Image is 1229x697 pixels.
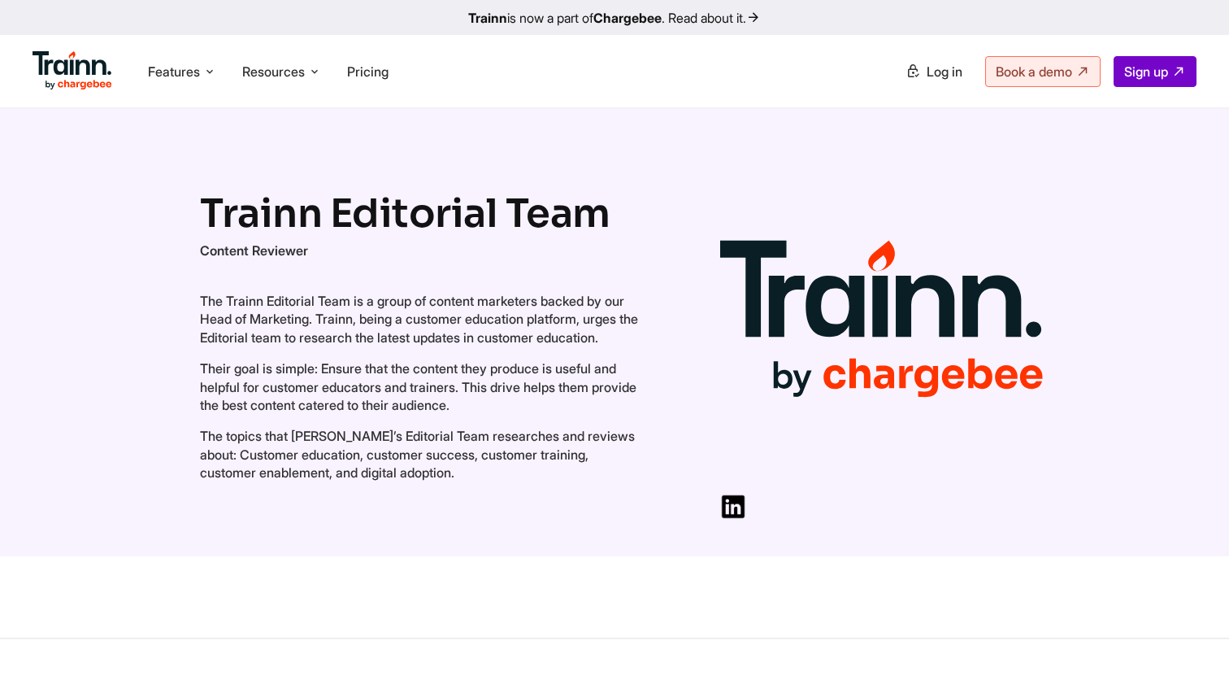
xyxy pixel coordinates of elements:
[200,242,639,259] p: Content Reviewer
[200,186,639,241] h1: Trainn Editorial Team
[200,427,639,481] p: The topics that [PERSON_NAME]’s Editorial Team researches and reviews about: Customer education, ...
[720,494,746,520] img: Author linkedin logo
[927,63,962,80] span: Log in
[896,57,972,86] a: Log in
[1124,63,1168,80] span: Sign up
[148,63,200,81] span: Features
[468,10,507,26] b: Trainn
[347,63,389,80] a: Pricing
[33,51,112,90] img: Trainn Logo
[200,359,639,414] p: Their goal is simple: Ensure that the content they produce is useful and helpful for customer edu...
[996,63,1072,80] span: Book a demo
[985,56,1101,87] a: Book a demo
[200,292,639,346] p: The Trainn Editorial Team is a group of content marketers backed by our Head of Marketing. Trainn...
[593,10,662,26] b: Chargebee
[242,63,305,81] span: Resources
[720,158,1045,483] img: Trainn Editorial Team | Author image
[1114,56,1196,87] a: Sign up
